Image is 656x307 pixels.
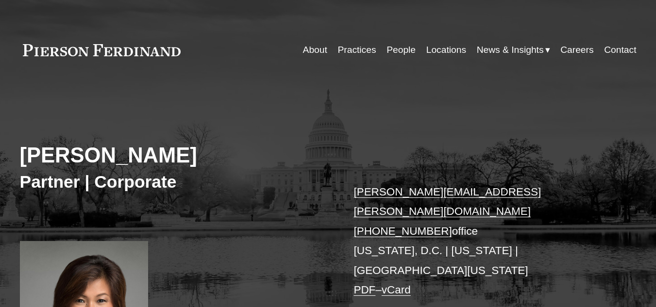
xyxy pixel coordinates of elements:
a: Careers [560,41,593,59]
a: folder dropdown [477,41,550,59]
a: About [303,41,327,59]
span: News & Insights [477,42,544,59]
a: Locations [426,41,466,59]
p: office [US_STATE], D.C. | [US_STATE] | [GEOGRAPHIC_DATA][US_STATE] – [353,182,610,300]
a: Practices [337,41,376,59]
a: People [387,41,416,59]
a: [PHONE_NUMBER] [353,225,452,237]
a: PDF [353,284,375,296]
a: Contact [604,41,636,59]
a: [PERSON_NAME][EMAIL_ADDRESS][PERSON_NAME][DOMAIN_NAME] [353,186,541,217]
a: vCard [382,284,411,296]
h3: Partner | Corporate [20,172,328,193]
h2: [PERSON_NAME] [20,143,328,168]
